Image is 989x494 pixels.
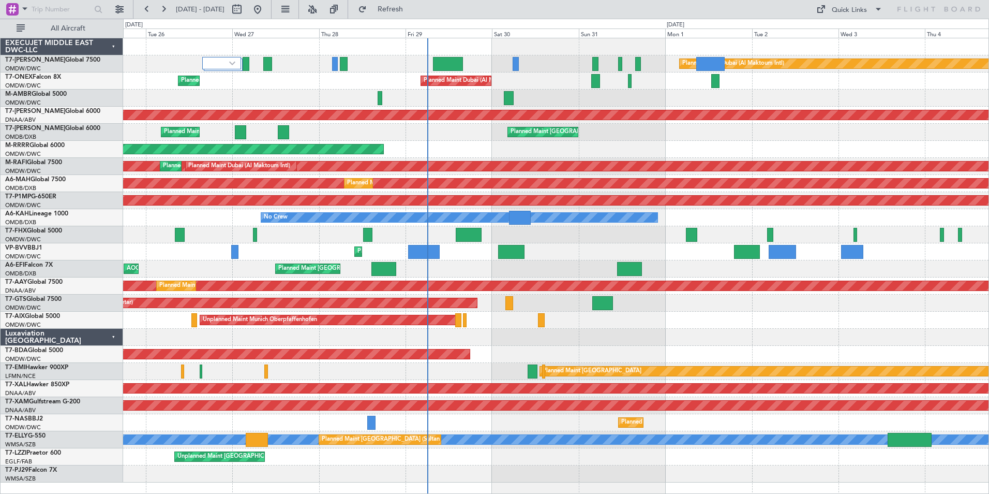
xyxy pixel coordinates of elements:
a: OMDW/DWC [5,236,41,243]
span: T7-EMI [5,365,25,371]
a: OMDB/DXB [5,184,36,192]
a: T7-LZZIPraetor 600 [5,450,61,456]
a: DNAA/ABV [5,116,36,124]
div: Planned Maint Dubai (Al Maktoum Intl) [159,278,261,294]
a: OMDW/DWC [5,253,41,260]
div: Thu 28 [319,28,406,38]
a: OMDB/DXB [5,270,36,278]
span: T7-[PERSON_NAME] [5,125,65,132]
a: OMDB/DXB [5,133,36,141]
a: T7-AIXGlobal 5000 [5,313,60,319]
span: T7-NAS [5,416,28,422]
a: A6-MAHGlobal 7500 [5,177,66,183]
div: Planned Maint [GEOGRAPHIC_DATA] ([GEOGRAPHIC_DATA] Intl) [164,124,337,140]
span: T7-[PERSON_NAME] [5,108,65,114]
a: T7-P1MPG-650ER [5,194,56,200]
span: All Aircraft [27,25,109,32]
div: Fri 29 [406,28,492,38]
a: M-RRRRGlobal 6000 [5,142,65,149]
button: All Aircraft [11,20,112,37]
a: T7-AAYGlobal 7500 [5,279,63,285]
a: OMDW/DWC [5,99,41,107]
a: OMDB/DXB [5,219,36,226]
input: Trip Number [32,2,91,17]
span: T7-[PERSON_NAME] [5,57,65,63]
a: WMSA/SZB [5,441,36,448]
a: T7-ONEXFalcon 8X [5,74,61,80]
a: OMDW/DWC [5,150,41,158]
div: Unplanned Maint [GEOGRAPHIC_DATA] ([GEOGRAPHIC_DATA]) [177,449,348,464]
a: DNAA/ABV [5,406,36,414]
span: T7-GTS [5,296,26,302]
a: T7-PJ29Falcon 7X [5,467,57,473]
a: LFMN/NCE [5,372,36,380]
a: T7-[PERSON_NAME]Global 6000 [5,125,100,132]
a: T7-NASBBJ2 [5,416,43,422]
a: T7-BDAGlobal 5000 [5,347,63,354]
a: DNAA/ABV [5,389,36,397]
a: T7-[PERSON_NAME]Global 6000 [5,108,100,114]
span: T7-XAL [5,382,26,388]
a: T7-GTSGlobal 7500 [5,296,62,302]
button: Quick Links [811,1,888,18]
div: Sun 31 [579,28,665,38]
a: A6-EFIFalcon 7X [5,262,53,268]
span: T7-LZZI [5,450,26,456]
div: AOG Maint [GEOGRAPHIC_DATA] (Dubai Intl) [127,261,248,277]
a: EGLF/FAB [5,458,32,466]
div: Planned Maint Dubai (Al Maktoum Intl) [163,158,265,174]
div: Tue 2 [752,28,838,38]
div: Wed 3 [838,28,925,38]
a: M-AMBRGlobal 5000 [5,91,67,97]
div: Planned Maint [GEOGRAPHIC_DATA] ([GEOGRAPHIC_DATA] Intl) [347,176,520,191]
span: M-AMBR [5,91,32,97]
div: Quick Links [832,5,867,16]
div: Planned Maint Dubai (Al Maktoum Intl) [682,56,784,71]
div: Sat 30 [492,28,578,38]
button: Refresh [353,1,415,18]
span: [DATE] - [DATE] [176,5,224,14]
div: Planned Maint [GEOGRAPHIC_DATA] [543,364,641,379]
a: T7-ELLYG-550 [5,433,46,439]
a: OMDW/DWC [5,65,41,72]
a: T7-FHXGlobal 5000 [5,228,62,234]
div: Planned Maint Dubai (Al Maktoum Intl) [188,158,290,174]
div: Planned Maint Dubai (Al Maktoum Intl) [424,73,526,89]
span: T7-PJ29 [5,467,28,473]
a: OMDW/DWC [5,424,41,431]
div: Planned Maint Abuja ([PERSON_NAME] Intl) [621,415,738,430]
span: VP-BVV [5,245,27,251]
span: T7-P1MP [5,194,31,200]
a: T7-[PERSON_NAME]Global 7500 [5,57,100,63]
div: Tue 26 [146,28,232,38]
div: Planned Maint [GEOGRAPHIC_DATA] ([GEOGRAPHIC_DATA] Intl) [278,261,451,277]
div: [DATE] [667,21,684,30]
div: Unplanned Maint Munich Oberpfaffenhofen [203,312,317,328]
span: A6-EFI [5,262,24,268]
a: M-RAFIGlobal 7500 [5,159,62,166]
a: OMDW/DWC [5,321,41,329]
a: OMDW/DWC [5,304,41,312]
span: M-RRRR [5,142,29,149]
span: A6-MAH [5,177,31,183]
img: arrow-gray.svg [229,61,235,65]
div: Mon 1 [665,28,752,38]
a: OMDW/DWC [5,167,41,175]
span: T7-FHX [5,228,27,234]
span: T7-ELLY [5,433,28,439]
a: VP-BVVBBJ1 [5,245,42,251]
span: A6-KAH [5,211,29,217]
a: DNAA/ABV [5,287,36,295]
span: Refresh [369,6,412,13]
a: T7-XAMGulfstream G-200 [5,399,80,405]
span: T7-BDA [5,347,28,354]
div: Planned Maint [GEOGRAPHIC_DATA] ([GEOGRAPHIC_DATA] Intl) [511,124,683,140]
a: OMDW/DWC [5,82,41,90]
a: WMSA/SZB [5,475,36,483]
a: A6-KAHLineage 1000 [5,211,68,217]
a: T7-XALHawker 850XP [5,382,69,388]
a: T7-EMIHawker 900XP [5,365,68,371]
div: [DATE] [125,21,143,30]
span: T7-ONEX [5,74,33,80]
span: T7-XAM [5,399,29,405]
